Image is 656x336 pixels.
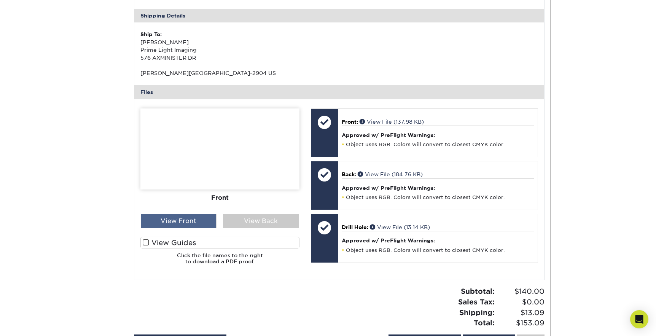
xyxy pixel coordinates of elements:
[342,247,534,253] li: Object uses RGB. Colors will convert to closest CMYK color.
[474,318,495,327] strong: Total:
[342,132,534,138] h4: Approved w/ PreFlight Warnings:
[459,308,495,317] strong: Shipping:
[497,297,545,307] span: $0.00
[342,185,534,191] h4: Approved w/ PreFlight Warnings:
[342,224,368,230] span: Drill Hole:
[358,171,423,177] a: View File (184.76 KB)
[630,310,648,328] div: Open Intercom Messenger
[497,318,545,328] span: $153.09
[140,237,299,248] label: View Guides
[342,237,534,244] h4: Approved w/ PreFlight Warnings:
[223,214,299,228] div: View Back
[461,287,495,295] strong: Subtotal:
[134,9,545,22] div: Shipping Details
[342,171,356,177] span: Back:
[342,119,358,125] span: Front:
[140,189,299,206] div: Front
[134,85,545,99] div: Files
[497,307,545,318] span: $13.09
[141,214,217,228] div: View Front
[140,31,162,37] strong: Ship To:
[140,252,299,271] h6: Click the file names to the right to download a PDF proof.
[370,224,430,230] a: View File (13.14 KB)
[458,298,495,306] strong: Sales Tax:
[140,30,339,77] div: [PERSON_NAME] Prime Light Imaging 576 AXMINISTER DR [PERSON_NAME][GEOGRAPHIC_DATA]-2904 US
[497,286,545,297] span: $140.00
[342,141,534,148] li: Object uses RGB. Colors will convert to closest CMYK color.
[342,194,534,201] li: Object uses RGB. Colors will convert to closest CMYK color.
[360,119,424,125] a: View File (137.98 KB)
[2,313,65,333] iframe: Google Customer Reviews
